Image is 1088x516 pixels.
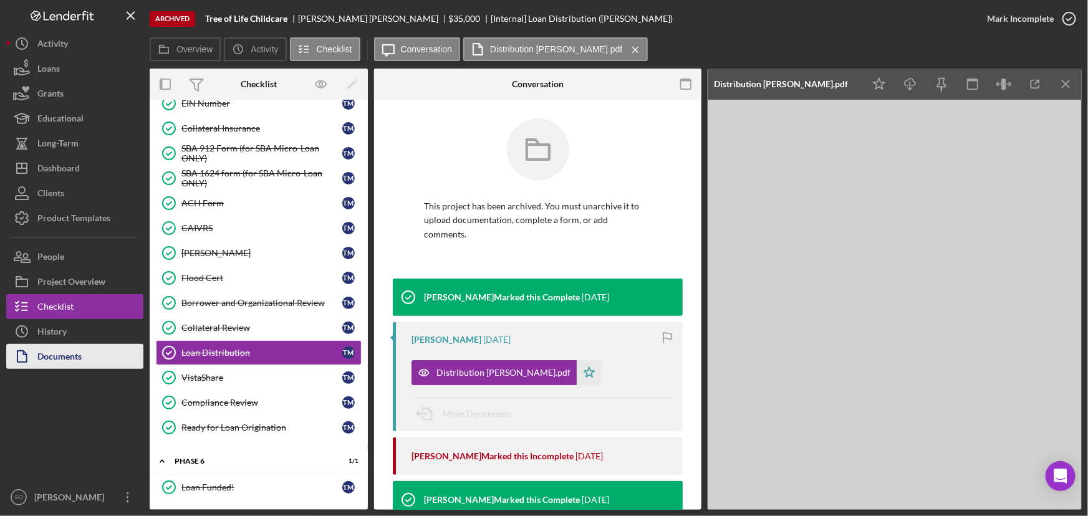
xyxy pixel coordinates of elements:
[342,322,355,334] div: T M
[224,37,286,61] button: Activity
[156,191,362,216] a: ACH FormTM
[491,14,673,24] div: [Internal] Loan Distribution ([PERSON_NAME])
[156,116,362,141] a: Collateral InsuranceTM
[483,335,511,345] time: 2021-10-29 20:32
[342,247,355,259] div: T M
[490,44,622,54] label: Distribution [PERSON_NAME].pdf
[336,457,359,465] div: 1 / 1
[181,423,342,432] div: Ready for Loan Origination
[181,373,342,383] div: VistaShare
[181,123,342,133] div: Collateral Insurance
[298,14,449,24] div: [PERSON_NAME] [PERSON_NAME]
[412,335,481,345] div: [PERSON_NAME]
[463,37,648,61] button: Distribution [PERSON_NAME].pdf
[412,451,574,461] div: [PERSON_NAME] Marked this Incomplete
[181,248,342,258] div: [PERSON_NAME]
[443,408,511,419] span: Move Documents
[181,198,342,208] div: ACH Form
[436,368,570,378] div: Distribution [PERSON_NAME].pdf
[342,481,355,494] div: T M
[181,273,342,283] div: Flood Cert
[401,44,453,54] label: Conversation
[251,44,278,54] label: Activity
[342,421,355,434] div: T M
[181,223,342,233] div: CAIVRS
[176,44,213,54] label: Overview
[181,323,342,333] div: Collateral Review
[156,216,362,241] a: CAIVRSTM
[708,100,1082,510] iframe: File preview
[342,371,355,384] div: T M
[181,398,342,408] div: Compliance Review
[449,14,481,24] div: $35,000
[575,451,603,461] time: 2021-10-19 15:23
[342,222,355,234] div: T M
[156,166,362,191] a: SBA 1624 form (for SBA Micro-Loan ONLY)TM
[317,44,352,54] label: Checklist
[156,290,362,315] a: Borrower and Organizational ReviewTM
[582,495,609,505] time: 2021-09-29 21:23
[156,241,362,265] a: [PERSON_NAME]TM
[1046,461,1076,491] div: Open Intercom Messenger
[987,6,1054,31] div: Mark Incomplete
[156,415,362,440] a: Ready for Loan OriginationTM
[181,348,342,358] div: Loan Distribution
[31,485,112,513] div: [PERSON_NAME]
[181,482,342,492] div: Loan Funded!
[424,292,580,302] div: [PERSON_NAME] Marked this Complete
[290,37,360,61] button: Checklist
[156,141,362,166] a: SBA 912 Form (for SBA Micro-Loan ONLY)TM
[714,79,848,89] div: Distribution [PERSON_NAME].pdf
[342,147,355,160] div: T M
[156,340,362,365] a: Loan DistributionTM
[205,14,287,24] b: Tree of Life Childcare
[512,79,564,89] div: Conversation
[181,143,342,163] div: SBA 912 Form (for SBA Micro-Loan ONLY)
[181,298,342,308] div: Borrower and Organizational Review
[14,494,23,501] text: SO
[342,272,355,284] div: T M
[412,398,524,429] button: Move Documents
[975,6,1082,31] button: Mark Incomplete
[156,265,362,290] a: Flood CertTM
[6,485,143,510] button: SO[PERSON_NAME]
[156,365,362,390] a: VistaShareTM
[175,457,327,465] div: Phase 6
[342,97,355,110] div: T M
[342,396,355,409] div: T M
[181,98,342,108] div: EIN Number
[150,37,221,61] button: Overview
